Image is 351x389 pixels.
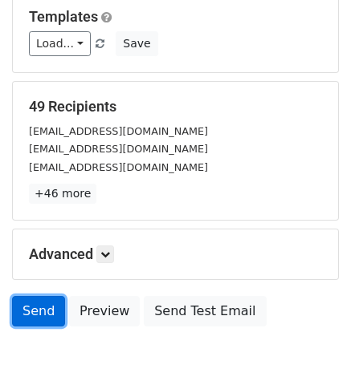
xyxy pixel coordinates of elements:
[29,8,98,25] a: Templates
[29,161,208,173] small: [EMAIL_ADDRESS][DOMAIN_NAME]
[144,296,266,326] a: Send Test Email
[12,296,65,326] a: Send
[29,245,322,263] h5: Advanced
[116,31,157,56] button: Save
[29,184,96,204] a: +46 more
[29,125,208,137] small: [EMAIL_ADDRESS][DOMAIN_NAME]
[29,31,91,56] a: Load...
[29,98,322,115] h5: 49 Recipients
[271,312,351,389] iframe: Chat Widget
[29,143,208,155] small: [EMAIL_ADDRESS][DOMAIN_NAME]
[69,296,140,326] a: Preview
